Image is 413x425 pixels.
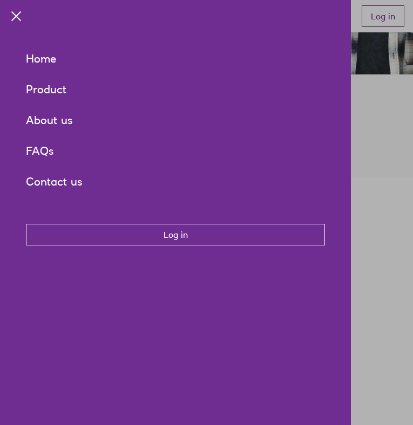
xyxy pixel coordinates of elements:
[3,3,30,30] button: Close Menu
[26,105,325,135] a: About us
[26,166,325,197] a: Contact us
[26,43,325,74] a: Home
[26,135,325,166] a: FAQs
[26,224,325,245] a: Log in
[26,74,325,105] a: Product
